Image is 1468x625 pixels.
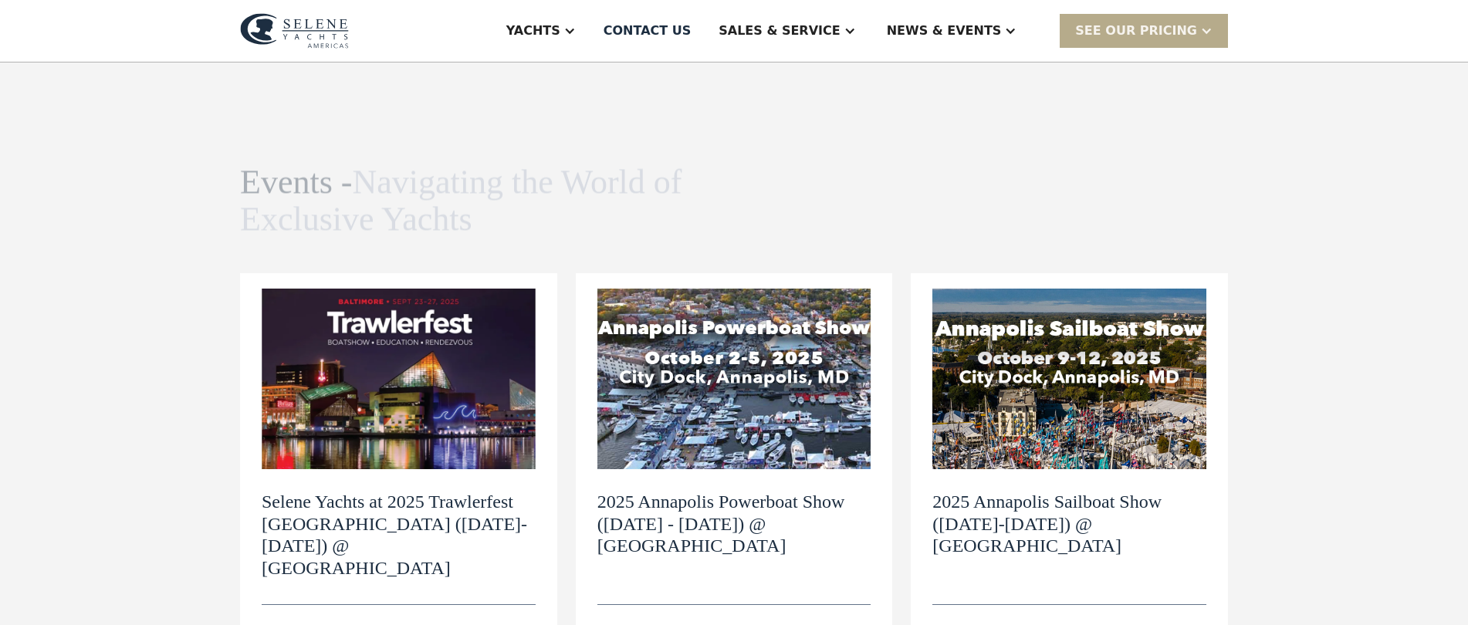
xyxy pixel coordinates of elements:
[1060,14,1228,47] div: SEE Our Pricing
[604,22,692,40] div: Contact US
[932,491,1206,557] h2: 2025 Annapolis Sailboat Show ([DATE]-[DATE]) @ [GEOGRAPHIC_DATA]
[597,491,871,557] h2: 2025 Annapolis Powerboat Show ([DATE] - [DATE]) @ [GEOGRAPHIC_DATA]
[1075,22,1197,40] div: SEE Our Pricing
[262,491,536,579] h2: Selene Yachts at 2025 Trawlerfest [GEOGRAPHIC_DATA] ([DATE]-[DATE]) @ [GEOGRAPHIC_DATA]
[887,22,1002,40] div: News & EVENTS
[240,13,349,49] img: logo
[240,164,686,238] h1: Events -
[506,22,560,40] div: Yachts
[240,163,682,238] span: Navigating the World of Exclusive Yachts
[719,22,840,40] div: Sales & Service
